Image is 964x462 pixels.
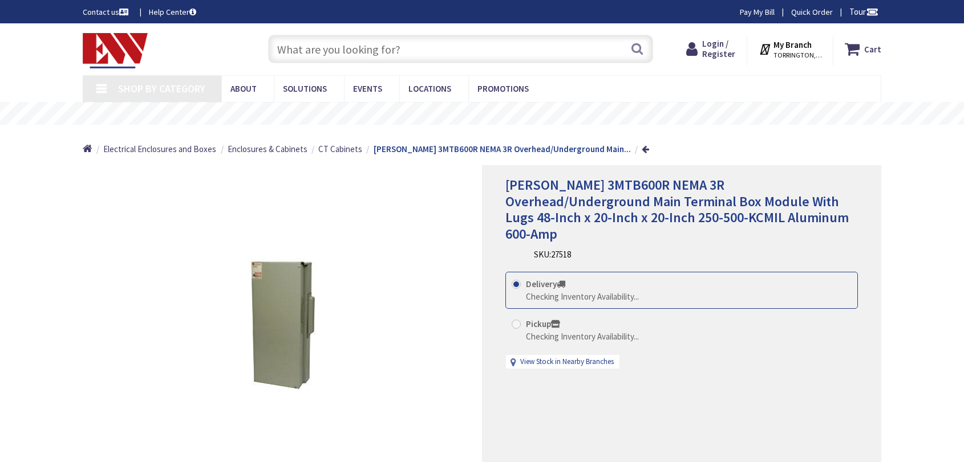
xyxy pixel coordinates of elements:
span: CT Cabinets [318,144,362,154]
a: CT Cabinets [318,143,362,155]
span: Promotions [477,83,529,94]
strong: Pickup [526,318,560,329]
span: Events [353,83,382,94]
a: Enclosures & Cabinets [228,143,307,155]
a: Electrical Enclosures and Boxes [103,143,216,155]
img: Eaton 3MTB600R NEMA 3R Overhead/Underground Main Terminal Box Module With Lugs 48-Inch x 20-Inch ... [197,239,368,410]
input: What are you looking for? [268,35,653,63]
span: Electrical Enclosures and Boxes [103,144,216,154]
span: 27518 [551,249,571,260]
a: Help Center [149,6,196,18]
div: My Branch TORRINGTON, [GEOGRAPHIC_DATA] [759,39,822,59]
a: Login / Register [686,39,735,59]
rs-layer: Free Same Day Pickup at 19 Locations [378,108,587,120]
span: TORRINGTON, [GEOGRAPHIC_DATA] [773,51,822,60]
span: Locations [408,83,451,94]
strong: [PERSON_NAME] 3MTB600R NEMA 3R Overhead/Underground Main... [374,144,631,154]
span: Login / Register [702,38,735,59]
span: Enclosures & Cabinets [228,144,307,154]
strong: Cart [864,39,881,59]
a: Pay My Bill [740,6,775,18]
div: Checking Inventory Availability... [526,291,639,302]
span: Tour [849,6,878,17]
span: [PERSON_NAME] 3MTB600R NEMA 3R Overhead/Underground Main Terminal Box Module With Lugs 48-Inch x ... [505,176,849,243]
span: About [230,83,257,94]
a: View Stock in Nearby Branches [520,357,614,367]
div: SKU: [534,248,571,260]
a: Quick Order [791,6,833,18]
strong: My Branch [773,39,812,50]
div: Checking Inventory Availability... [526,330,639,342]
a: Contact us [83,6,131,18]
span: Shop By Category [118,82,205,95]
a: Cart [845,39,881,59]
strong: Delivery [526,279,565,289]
img: Electrical Wholesalers, Inc. [83,33,148,68]
span: Solutions [283,83,327,94]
